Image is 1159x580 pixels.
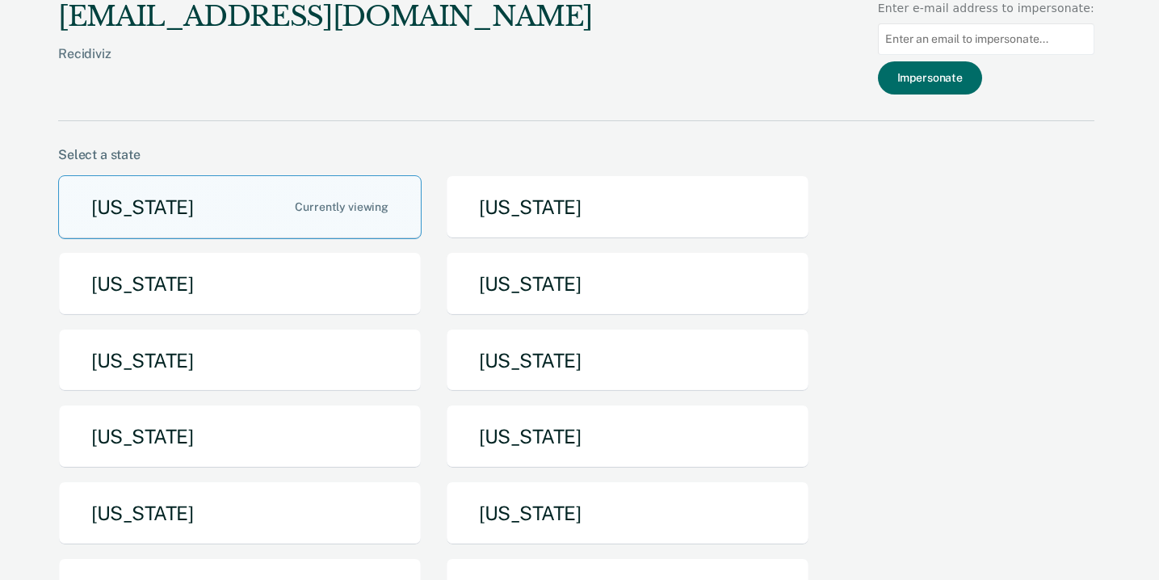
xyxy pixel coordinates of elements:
[58,329,422,393] button: [US_STATE]
[446,481,809,545] button: [US_STATE]
[878,61,982,95] button: Impersonate
[878,23,1094,55] input: Enter an email to impersonate...
[58,252,422,316] button: [US_STATE]
[446,329,809,393] button: [US_STATE]
[58,46,593,87] div: Recidiviz
[58,175,422,239] button: [US_STATE]
[58,147,1094,162] div: Select a state
[446,405,809,469] button: [US_STATE]
[446,252,809,316] button: [US_STATE]
[58,405,422,469] button: [US_STATE]
[58,481,422,545] button: [US_STATE]
[446,175,809,239] button: [US_STATE]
